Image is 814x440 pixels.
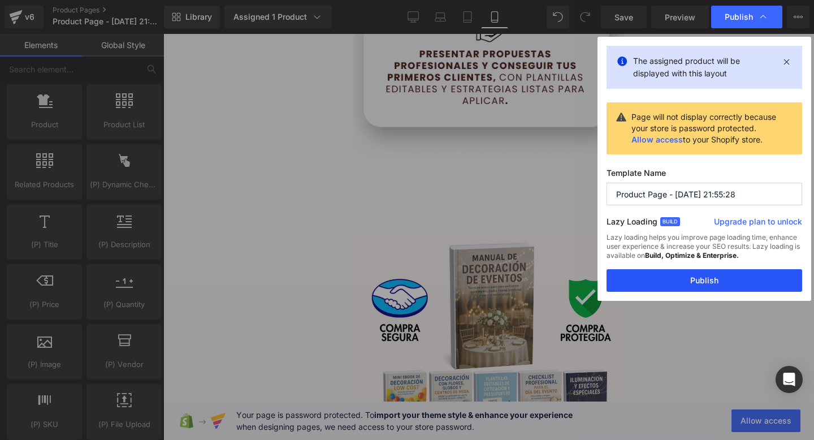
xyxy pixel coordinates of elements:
div: Open Intercom Messenger [776,366,803,393]
button: Publish [607,269,802,292]
span: Build [660,217,680,226]
a: Allow access [631,135,683,144]
label: Template Name [607,168,802,183]
label: Lazy Loading [607,214,657,233]
p: The assigned product will be displayed with this layout [633,55,776,80]
a: Upgrade plan to unlock [714,216,802,232]
div: Page will not display correctly because your store is password protected. to your Shopify store. [631,111,781,145]
span: Publish [725,12,753,22]
strong: Build, Optimize & Enterprise. [645,251,739,260]
div: Lazy loading helps you improve page loading time, enhance user experience & increase your SEO res... [607,233,802,269]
